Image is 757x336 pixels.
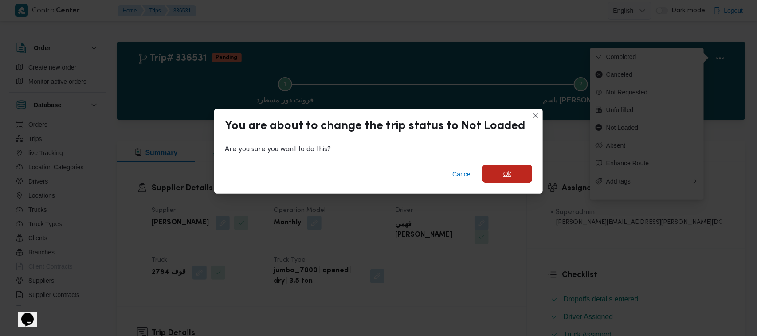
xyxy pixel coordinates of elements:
span: Ok [503,168,511,179]
button: Cancel [449,165,475,183]
div: Are you sure you want to do this? [225,144,532,155]
iframe: chat widget [9,301,37,327]
div: You are about to change the trip status to Not Loaded [225,119,525,133]
span: Cancel [452,169,472,180]
button: Closes this modal window [530,110,541,121]
button: Ok [482,165,532,183]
